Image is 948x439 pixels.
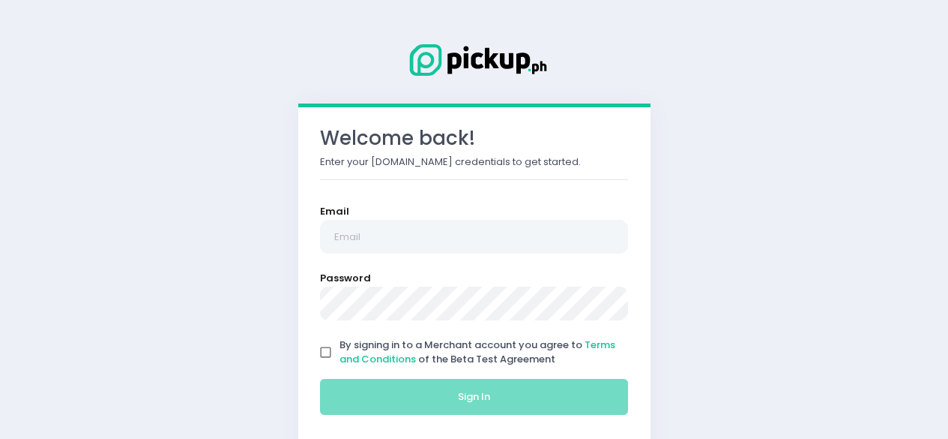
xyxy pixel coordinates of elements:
span: By signing in to a Merchant account you agree to of the Beta Test Agreement [339,338,615,367]
button: Sign In [320,379,629,415]
label: Password [320,271,371,286]
img: Logo [399,41,549,79]
h3: Welcome back! [320,127,629,150]
input: Email [320,220,629,254]
span: Sign In [458,389,490,404]
p: Enter your [DOMAIN_NAME] credentials to get started. [320,155,629,170]
a: Terms and Conditions [339,338,615,367]
label: Email [320,204,349,219]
